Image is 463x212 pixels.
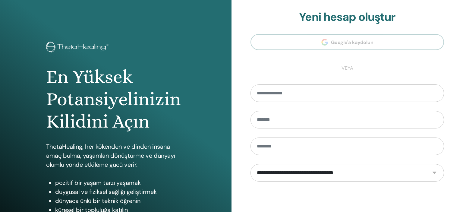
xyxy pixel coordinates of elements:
[46,142,185,169] p: ThetaHealing, her kökenden ve dinden insana amaç bulma, yaşamları dönüştürme ve dünyayı olumlu yö...
[55,187,185,196] li: duygusal ve fiziksel sağlığı geliştirmek
[55,178,185,187] li: pozitif bir yaşam tarzı yaşamak
[250,10,444,24] h2: Yeni hesap oluştur
[46,66,185,133] h1: En Yüksek Potansiyelinizin Kilidini Açın
[55,196,185,205] li: dünyaca ünlü bir teknik öğrenin
[339,65,356,72] span: veya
